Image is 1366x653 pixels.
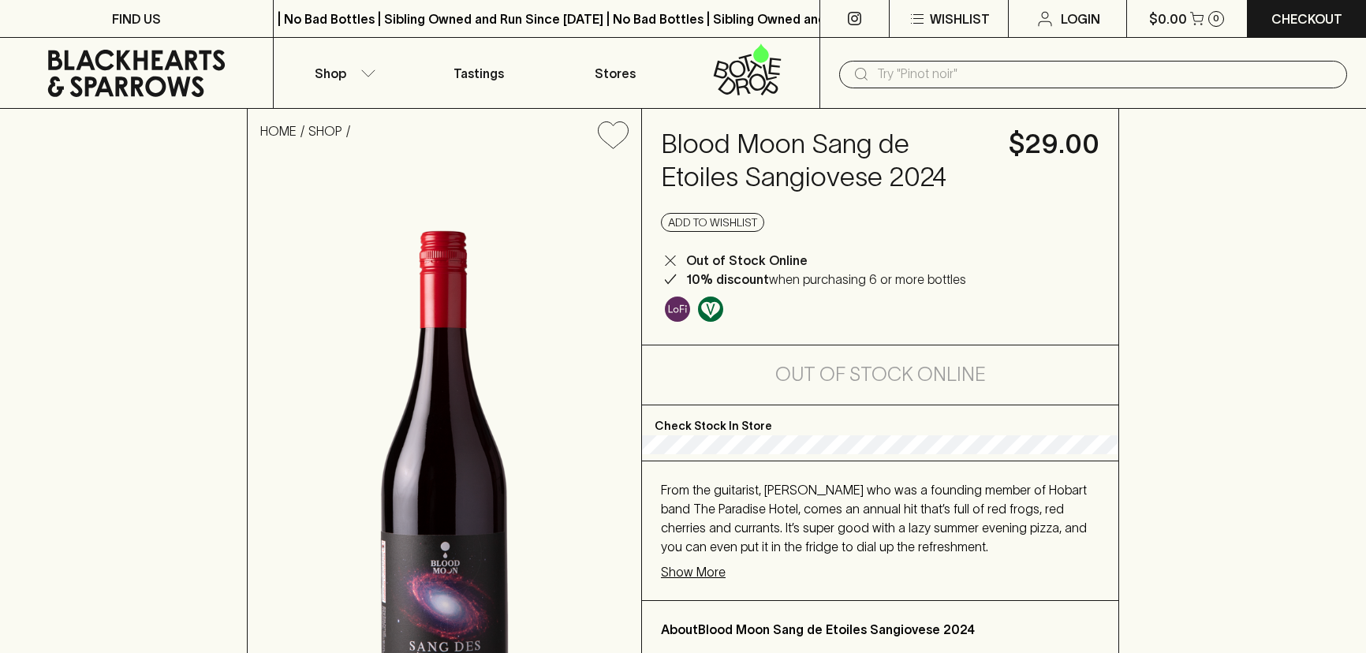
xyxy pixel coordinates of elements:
a: SHOP [308,124,342,138]
p: when purchasing 6 or more bottles [686,270,966,289]
p: FIND US [112,9,161,28]
a: Some may call it natural, others minimum intervention, either way, it’s hands off & maybe even a ... [661,293,694,326]
p: Tastings [453,64,504,83]
span: From the guitarist, [PERSON_NAME] who was a founding member of Hobart band The Paradise Hotel, co... [661,483,1087,554]
p: Checkout [1271,9,1342,28]
p: About Blood Moon Sang de Etoiles Sangiovese 2024 [661,620,1099,639]
h4: Blood Moon Sang de Etoiles Sangiovese 2024 [661,128,990,194]
p: Out of Stock Online [686,251,808,270]
button: Add to wishlist [661,213,764,232]
p: Wishlist [930,9,990,28]
h4: $29.00 [1009,128,1099,161]
p: 0 [1213,14,1219,23]
b: 10% discount [686,272,769,286]
a: HOME [260,124,297,138]
img: Lo-Fi [665,297,690,322]
a: Tastings [410,38,547,108]
p: Stores [595,64,636,83]
a: Stores [547,38,683,108]
button: Shop [274,38,410,108]
p: Login [1061,9,1100,28]
p: Show More [661,562,726,581]
h5: Out of Stock Online [775,362,986,387]
p: Shop [315,64,346,83]
button: Add to wishlist [592,115,635,155]
img: Vegan [698,297,723,322]
p: $0.00 [1149,9,1187,28]
a: Made without the use of any animal products. [694,293,727,326]
p: Check Stock In Store [642,405,1118,435]
input: Try "Pinot noir" [877,62,1334,87]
